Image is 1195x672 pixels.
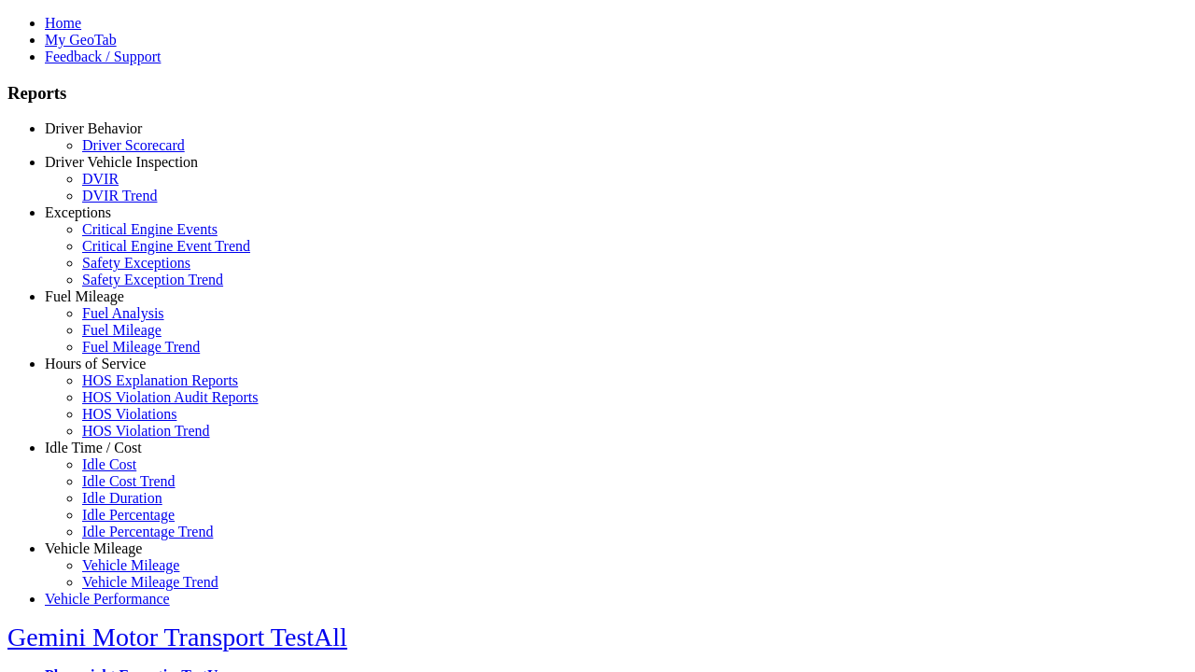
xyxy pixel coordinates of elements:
[82,255,190,271] a: Safety Exceptions
[45,15,81,31] a: Home
[82,406,176,422] a: HOS Violations
[45,356,146,371] a: Hours of Service
[82,171,119,187] a: DVIR
[82,574,218,590] a: Vehicle Mileage Trend
[82,339,200,355] a: Fuel Mileage Trend
[82,557,179,573] a: Vehicle Mileage
[45,120,142,136] a: Driver Behavior
[45,288,124,304] a: Fuel Mileage
[82,473,176,489] a: Idle Cost Trend
[82,305,164,321] a: Fuel Analysis
[45,49,161,64] a: Feedback / Support
[45,540,142,556] a: Vehicle Mileage
[82,389,259,405] a: HOS Violation Audit Reports
[82,456,136,472] a: Idle Cost
[7,83,1188,104] h3: Reports
[45,154,198,170] a: Driver Vehicle Inspection
[82,188,157,203] a: DVIR Trend
[7,623,347,651] a: Gemini Motor Transport TestAll
[82,524,213,539] a: Idle Percentage Trend
[45,440,142,455] a: Idle Time / Cost
[82,272,223,287] a: Safety Exception Trend
[82,372,238,388] a: HOS Explanation Reports
[82,137,185,153] a: Driver Scorecard
[82,238,250,254] a: Critical Engine Event Trend
[82,322,162,338] a: Fuel Mileage
[82,423,210,439] a: HOS Violation Trend
[82,507,175,523] a: Idle Percentage
[82,490,162,506] a: Idle Duration
[45,204,111,220] a: Exceptions
[45,32,117,48] a: My GeoTab
[45,591,170,607] a: Vehicle Performance
[82,221,218,237] a: Critical Engine Events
